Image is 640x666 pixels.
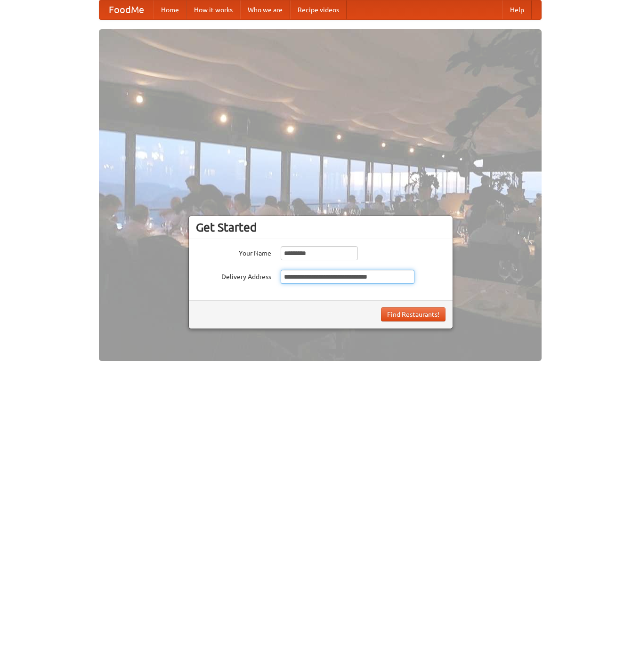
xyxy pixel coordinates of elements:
label: Your Name [196,246,271,258]
a: How it works [186,0,240,19]
a: Help [502,0,532,19]
h3: Get Started [196,220,446,234]
label: Delivery Address [196,270,271,281]
button: Find Restaurants! [381,307,446,321]
a: Who we are [240,0,290,19]
a: FoodMe [99,0,154,19]
a: Recipe videos [290,0,347,19]
a: Home [154,0,186,19]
